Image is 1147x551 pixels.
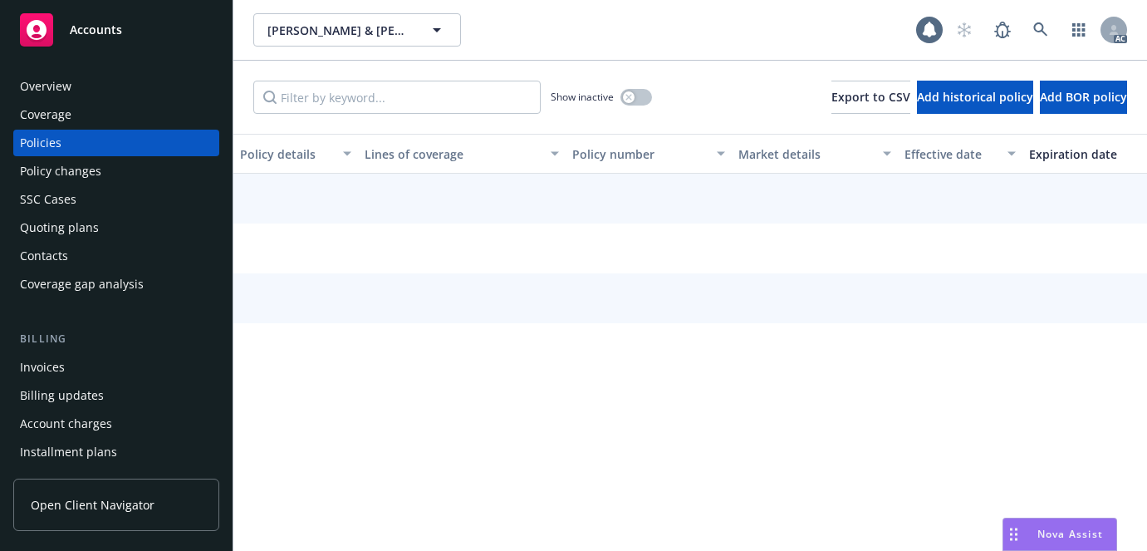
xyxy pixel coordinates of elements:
[13,411,219,437] a: Account charges
[20,411,112,437] div: Account charges
[13,130,219,156] a: Policies
[1002,518,1117,551] button: Nova Assist
[566,134,732,174] button: Policy number
[13,214,219,241] a: Quoting plans
[20,101,71,128] div: Coverage
[904,145,997,163] div: Effective date
[1040,81,1127,114] button: Add BOR policy
[20,354,65,381] div: Invoices
[13,101,219,128] a: Coverage
[20,439,117,465] div: Installment plans
[898,134,1022,174] button: Effective date
[1003,519,1024,550] div: Drag to move
[13,439,219,465] a: Installment plans
[948,13,981,47] a: Start snowing
[358,134,566,174] button: Lines of coverage
[13,382,219,409] a: Billing updates
[240,145,333,163] div: Policy details
[13,331,219,347] div: Billing
[13,73,219,100] a: Overview
[253,81,541,114] input: Filter by keyword...
[738,145,873,163] div: Market details
[233,134,358,174] button: Policy details
[13,271,219,298] a: Coverage gap analysis
[1024,13,1057,47] a: Search
[31,496,154,514] span: Open Client Navigator
[20,382,104,409] div: Billing updates
[831,89,910,105] span: Export to CSV
[20,158,101,184] div: Policy changes
[253,13,461,47] button: [PERSON_NAME] & [PERSON_NAME]
[20,214,99,241] div: Quoting plans
[572,145,707,163] div: Policy number
[917,81,1033,114] button: Add historical policy
[20,130,61,156] div: Policies
[1037,527,1103,541] span: Nova Assist
[20,73,71,100] div: Overview
[70,23,122,37] span: Accounts
[917,89,1033,105] span: Add historical policy
[986,13,1019,47] a: Report a Bug
[13,158,219,184] a: Policy changes
[365,145,541,163] div: Lines of coverage
[551,90,614,104] span: Show inactive
[1062,13,1096,47] a: Switch app
[831,81,910,114] button: Export to CSV
[732,134,898,174] button: Market details
[13,243,219,269] a: Contacts
[1029,145,1139,163] div: Expiration date
[267,22,411,39] span: [PERSON_NAME] & [PERSON_NAME]
[20,243,68,269] div: Contacts
[20,271,144,298] div: Coverage gap analysis
[1040,89,1127,105] span: Add BOR policy
[13,354,219,381] a: Invoices
[13,186,219,213] a: SSC Cases
[20,186,76,213] div: SSC Cases
[13,7,219,53] a: Accounts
